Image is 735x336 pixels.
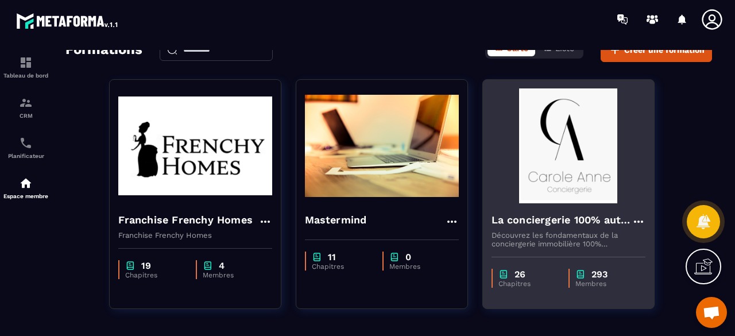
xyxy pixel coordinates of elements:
[203,260,213,271] img: chapter
[575,269,586,280] img: chapter
[3,113,49,119] p: CRM
[19,96,33,110] img: formation
[492,212,632,228] h4: La conciergerie 100% automatisée
[125,260,136,271] img: chapter
[591,269,608,280] p: 293
[482,79,669,323] a: formation-backgroundLa conciergerie 100% automatiséeDécouvrez les fondamentaux de la conciergerie...
[624,44,705,56] span: Créer une formation
[3,193,49,199] p: Espace membre
[219,260,225,271] p: 4
[498,280,557,288] p: Chapitres
[312,252,322,262] img: chapter
[3,87,49,128] a: formationformationCRM
[109,79,296,323] a: formation-backgroundFranchise Frenchy HomesFranchise Frenchy Homeschapter19Chapitreschapter4Membres
[19,136,33,150] img: scheduler
[125,271,184,279] p: Chapitres
[203,271,261,279] p: Membres
[305,212,367,228] h4: Mastermind
[65,38,142,62] h2: Formations
[3,153,49,159] p: Planificateur
[118,88,272,203] img: formation-background
[3,47,49,87] a: formationformationTableau de bord
[328,252,336,262] p: 11
[3,168,49,208] a: automationsautomationsEspace membre
[19,176,33,190] img: automations
[312,262,371,271] p: Chapitres
[514,269,525,280] p: 26
[19,56,33,69] img: formation
[296,79,482,323] a: formation-backgroundMastermindchapter11Chapitreschapter0Membres
[575,280,634,288] p: Membres
[492,231,645,248] p: Découvrez les fondamentaux de la conciergerie immobilière 100% automatisée. Cette formation est c...
[305,88,459,203] img: formation-background
[141,260,151,271] p: 19
[498,269,509,280] img: chapter
[696,297,727,328] div: Ouvrir le chat
[16,10,119,31] img: logo
[3,72,49,79] p: Tableau de bord
[389,252,400,262] img: chapter
[601,38,712,62] button: Créer une formation
[492,88,645,203] img: formation-background
[389,262,447,271] p: Membres
[3,128,49,168] a: schedulerschedulerPlanificateur
[118,231,272,240] p: Franchise Frenchy Homes
[405,252,411,262] p: 0
[118,212,253,228] h4: Franchise Frenchy Homes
